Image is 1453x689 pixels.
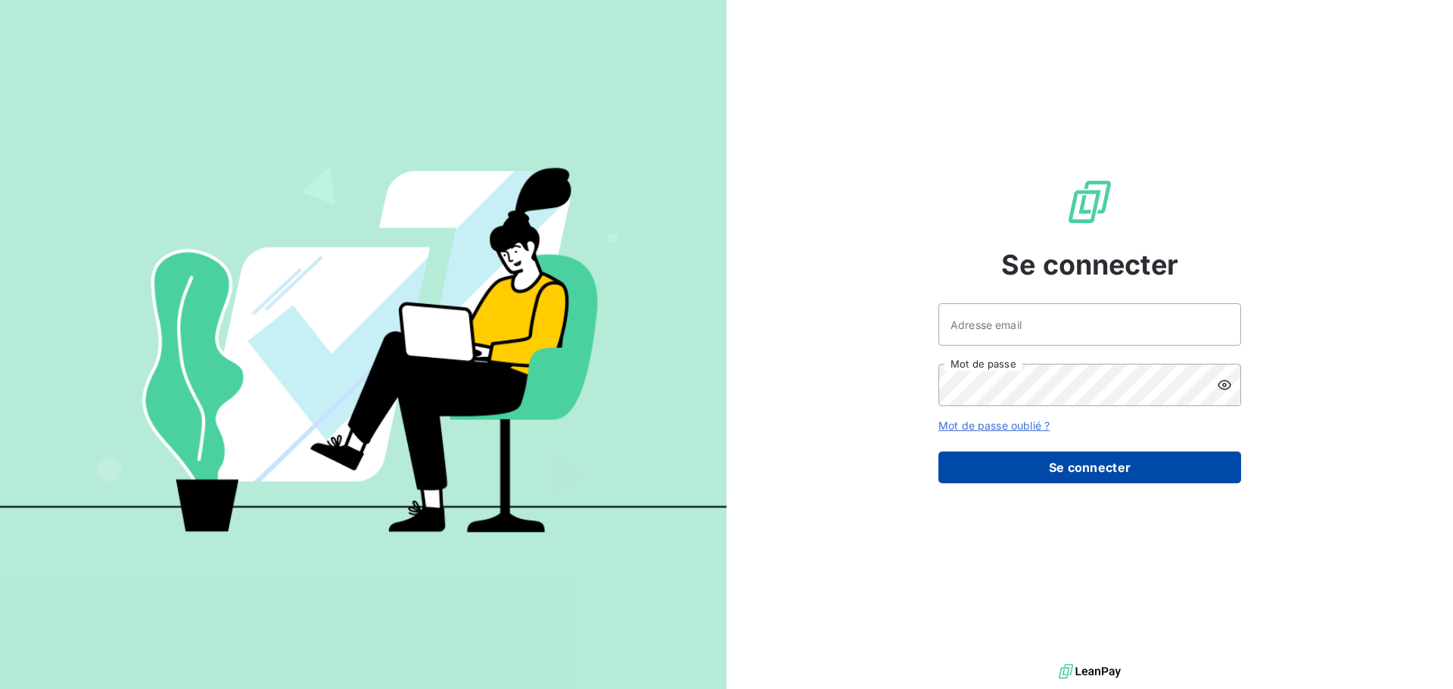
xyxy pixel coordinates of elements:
[1001,244,1178,285] span: Se connecter
[938,452,1241,483] button: Se connecter
[938,303,1241,346] input: placeholder
[1066,178,1114,226] img: Logo LeanPay
[1059,660,1121,683] img: logo
[938,419,1050,432] a: Mot de passe oublié ?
